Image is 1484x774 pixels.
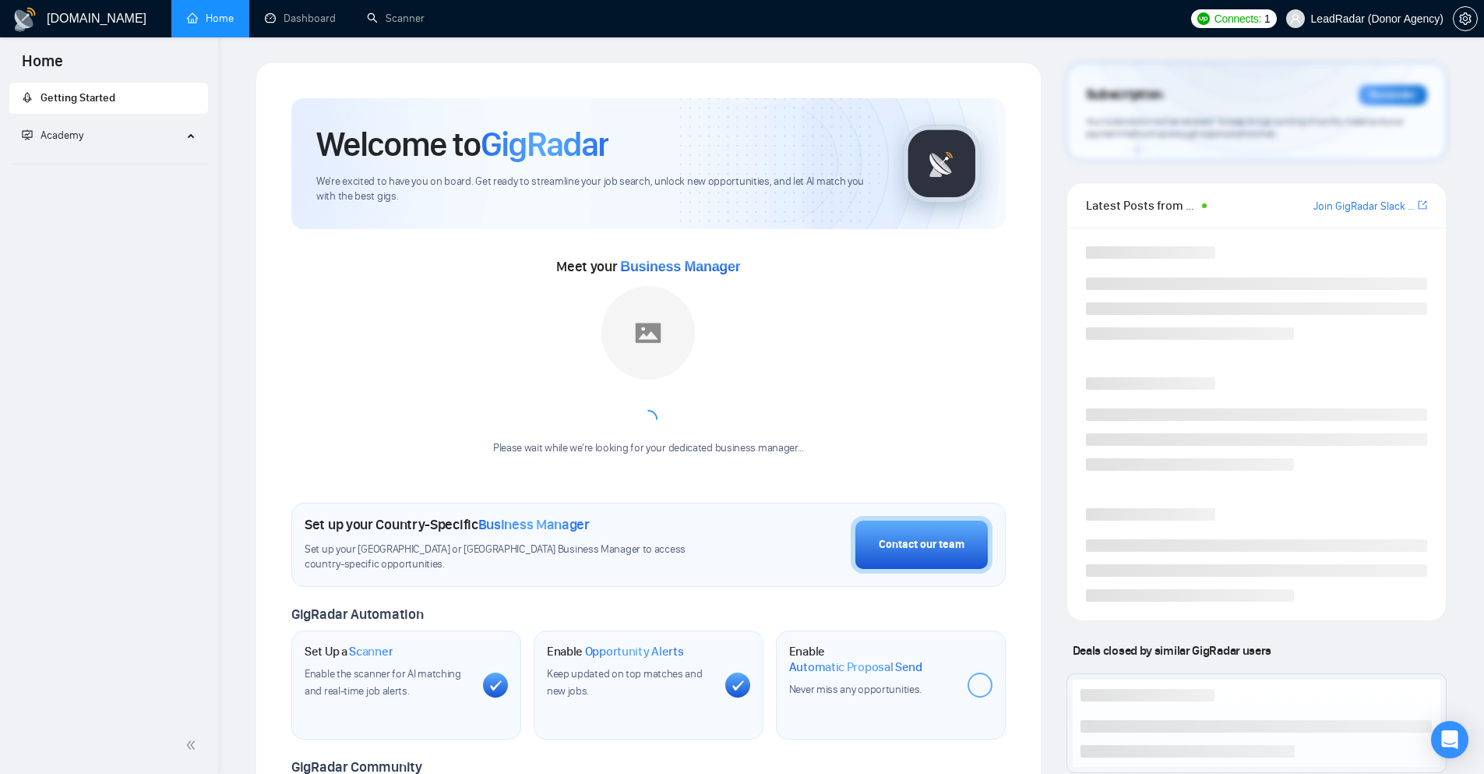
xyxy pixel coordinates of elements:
[547,667,703,698] span: Keep updated on top matches and new jobs.
[1086,82,1163,108] span: Subscription
[1264,10,1271,27] span: 1
[9,157,208,168] li: Academy Homepage
[1086,115,1404,140] span: Your subscription will be renewed. To keep things running smoothly, make sure your payment method...
[903,125,981,203] img: gigradar-logo.png
[316,123,608,165] h1: Welcome to
[305,543,717,572] span: Set up your [GEOGRAPHIC_DATA] or [GEOGRAPHIC_DATA] Business Manager to access country-specific op...
[789,644,955,674] h1: Enable
[9,83,208,114] li: Getting Started
[367,12,425,25] a: searchScanner
[22,129,83,142] span: Academy
[1066,637,1278,664] span: Deals closed by similar GigRadar users
[484,441,813,456] div: Please wait while we're looking for your dedicated business manager...
[9,50,76,83] span: Home
[585,644,684,659] span: Opportunity Alerts
[22,92,33,103] span: rocket
[639,410,657,429] span: loading
[1431,721,1468,758] div: Open Intercom Messenger
[187,12,234,25] a: homeHome
[22,129,33,140] span: fund-projection-screen
[1359,85,1427,105] div: Reminder
[305,667,461,698] span: Enable the scanner for AI matching and real-time job alerts.
[349,644,393,659] span: Scanner
[1418,198,1427,213] a: export
[789,659,922,675] span: Automatic Proposal Send
[481,123,608,165] span: GigRadar
[291,606,423,623] span: GigRadar Automation
[478,516,590,533] span: Business Manager
[1197,12,1210,25] img: upwork-logo.png
[1418,199,1427,211] span: export
[789,683,922,696] span: Never miss any opportunities.
[316,175,878,204] span: We're excited to have you on board. Get ready to streamline your job search, unlock new opportuni...
[1453,12,1478,25] a: setting
[1086,196,1197,215] span: Latest Posts from the GigRadar Community
[265,12,336,25] a: dashboardDashboard
[1290,13,1301,24] span: user
[1214,10,1261,27] span: Connects:
[1453,6,1478,31] button: setting
[41,91,115,104] span: Getting Started
[851,516,992,574] button: Contact our team
[185,737,201,753] span: double-left
[305,644,393,659] h1: Set Up a
[547,644,684,659] h1: Enable
[556,258,740,275] span: Meet your
[1454,12,1477,25] span: setting
[305,516,590,533] h1: Set up your Country-Specific
[41,129,83,142] span: Academy
[601,286,695,380] img: placeholder.png
[1313,198,1415,215] a: Join GigRadar Slack Community
[12,7,37,32] img: logo
[620,259,740,274] span: Business Manager
[879,536,964,553] div: Contact our team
